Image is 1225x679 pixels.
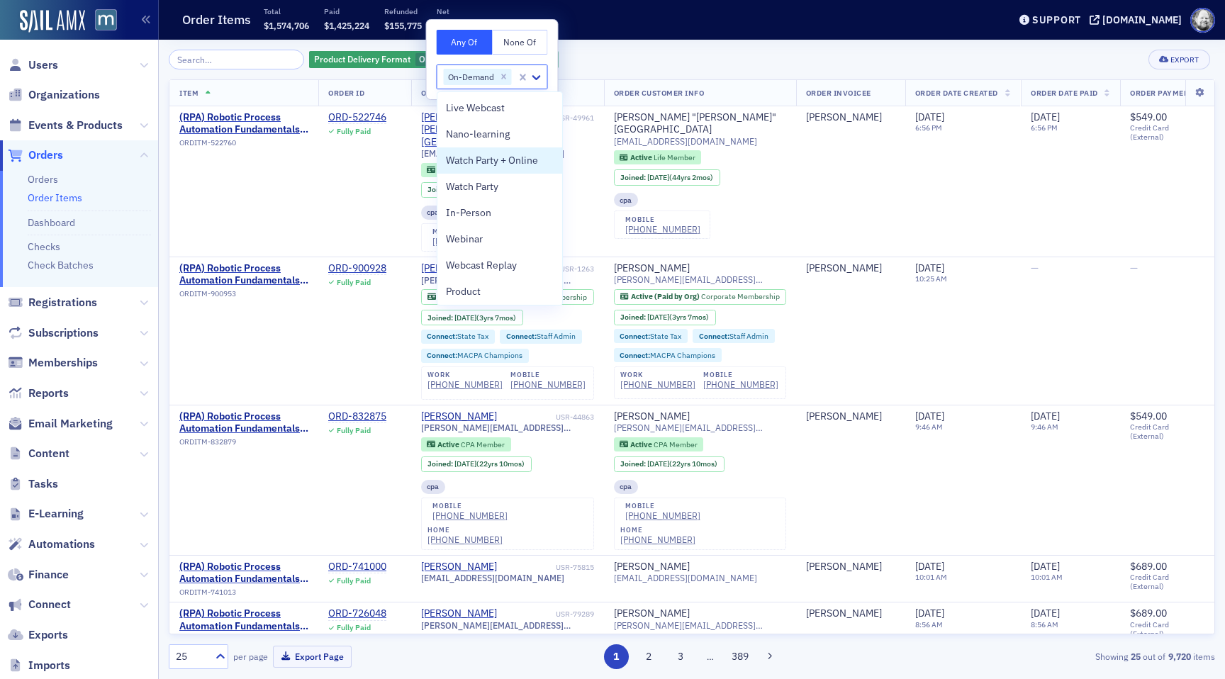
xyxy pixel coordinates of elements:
div: Connect: [693,329,775,343]
div: Joined: 2022-01-07 00:00:00 [614,310,716,325]
a: [PERSON_NAME] [806,561,882,573]
div: [DOMAIN_NAME] [1102,13,1182,26]
time: 8:56 AM [1031,619,1058,629]
strong: 25 [1128,650,1143,663]
a: Dashboard [28,216,75,229]
div: [PERSON_NAME] "[PERSON_NAME]" [GEOGRAPHIC_DATA] [614,111,787,136]
div: cpa [614,480,639,494]
a: [PHONE_NUMBER] [510,379,586,390]
span: Exports [28,627,68,643]
div: USR-79289 [499,610,593,619]
a: [PERSON_NAME] [421,561,497,573]
img: SailAMX [20,10,85,33]
span: Joined : [620,459,647,468]
span: ORDITM-741013 [179,588,236,597]
span: (RPA) Robotic Process Automation Fundamentals for Accounting and Finance Professionals Certificate [179,262,308,287]
a: [PERSON_NAME] [614,410,690,423]
a: ORD-832875 [328,410,386,423]
a: Active CPA Member [427,439,504,449]
div: Connect: [614,329,688,343]
span: Active [630,439,654,449]
span: $1,425,224 [324,20,369,31]
span: Memberships [28,355,98,371]
div: (3yrs 7mos) [647,313,709,322]
div: [PHONE_NUMBER] [703,379,778,390]
span: $1,574,706 [264,20,309,31]
span: Product Delivery Format [314,53,410,64]
button: Export [1148,50,1210,69]
a: [PERSON_NAME] [421,262,497,275]
a: [PERSON_NAME] [806,262,882,275]
a: Users [8,57,58,73]
span: Automations [28,537,95,552]
div: work [427,371,503,379]
div: Remove On-Demand [496,69,512,86]
a: Connect:Staff Admin [506,332,576,341]
div: Fully Paid [337,576,371,585]
span: Orders [28,147,63,163]
span: [PERSON_NAME][EMAIL_ADDRESS][PERSON_NAME][DOMAIN_NAME] [614,620,787,631]
span: — [1031,262,1039,274]
span: [DATE] [647,312,669,322]
span: CPA Member [461,439,505,449]
span: Joined : [427,459,454,468]
a: [PHONE_NUMBER] [625,224,700,235]
span: ORDITM-522760 [179,138,236,147]
a: Reports [8,386,69,401]
div: Active: Active: CPA Member [614,437,704,451]
label: per page [233,650,268,663]
span: Users [28,57,58,73]
a: Orders [28,173,58,186]
a: ORD-726048 [328,607,386,620]
div: mobile [625,502,700,510]
div: ORD-900928 [328,262,386,275]
div: Joined: 1981-05-27 00:00:00 [421,182,527,198]
span: (RPA) Robotic Process Automation Fundamentals for Accounting and Finance Professionals Certificate [179,607,308,632]
div: cpa [614,193,639,207]
span: [DATE] [1031,560,1060,573]
a: (RPA) Robotic Process Automation Fundamentals for Accounting and Finance Professionals Certificate [179,561,308,585]
span: Connect : [427,350,457,360]
span: Joined : [427,185,454,194]
div: Support [1032,13,1081,26]
div: Active: Active: Life Member [614,150,702,164]
a: Automations [8,537,95,552]
a: Connect:Staff Admin [699,332,768,341]
div: Connect: [614,348,722,362]
span: $155,775 [384,20,422,31]
span: — [1130,262,1138,274]
div: Connect: [500,330,582,344]
div: Fully Paid [337,426,371,435]
a: [PHONE_NUMBER] [432,510,508,521]
a: ORD-522746 [328,111,386,124]
span: [PERSON_NAME][EMAIL_ADDRESS][DOMAIN_NAME] [421,422,594,433]
span: [DATE] [1031,410,1060,422]
a: [PHONE_NUMBER] [620,534,695,545]
a: Checks [28,240,60,253]
span: [DATE] [454,313,476,322]
div: home [427,526,503,534]
p: Total [264,6,309,16]
span: Connect : [506,331,537,341]
a: Connect:MACPA Champions [427,351,522,360]
a: Connect [8,597,71,612]
span: Order Invoicee [806,88,871,98]
a: View Homepage [85,9,117,33]
span: Joined : [620,173,647,182]
a: [PHONE_NUMBER] [432,236,508,247]
span: Watch Party + Online [446,153,538,168]
p: Net [437,6,482,16]
a: Subscriptions [8,325,99,341]
div: Active (Paid by Org): Active (Paid by Org): Corporate Membership [614,289,787,305]
span: Connect : [699,331,729,341]
p: Refunded [384,6,422,16]
span: Registrations [28,295,97,310]
span: [DATE] [915,410,944,422]
span: Order Customer Info [614,88,705,98]
span: Connect : [620,331,650,341]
